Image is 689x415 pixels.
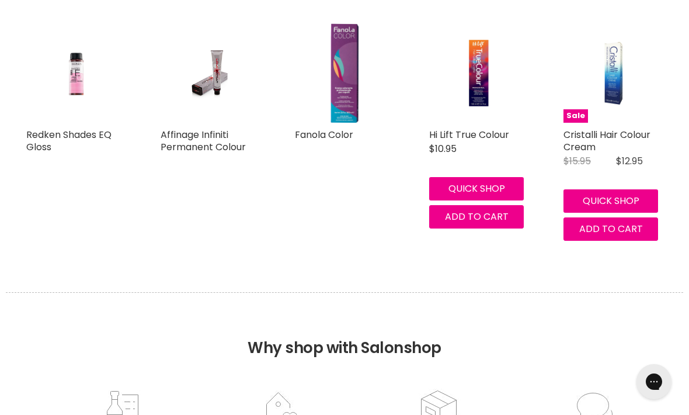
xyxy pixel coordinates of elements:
[563,128,650,154] a: Cristalli Hair Colour Cream
[563,154,591,168] span: $15.95
[6,292,683,375] h2: Why shop with Salonshop
[429,23,528,123] a: Hi Lift True Colour Hi Lift True Colour
[616,154,643,168] span: $12.95
[429,177,524,200] button: Quick shop
[580,23,646,123] img: Cristalli Hair Colour Cream
[563,217,658,241] button: Add to cart
[446,23,511,123] img: Hi Lift True Colour
[429,128,509,141] a: Hi Lift True Colour
[178,23,243,123] img: Affinage Infiniti Permanent Colour
[26,128,112,154] a: Redken Shades EQ Gloss
[445,210,509,223] span: Add to cart
[26,23,126,123] a: Redken Shades EQ Gloss
[161,23,260,123] a: Affinage Infiniti Permanent Colour
[563,109,588,123] span: Sale
[631,360,677,403] iframe: Gorgias live chat messenger
[295,128,353,141] a: Fanola Color
[429,142,457,155] span: $10.95
[563,189,658,213] button: Quick shop
[43,23,109,123] img: Redken Shades EQ Gloss
[295,23,394,123] a: Fanola Color Fanola Color
[330,23,359,123] img: Fanola Color
[579,222,643,236] span: Add to cart
[563,23,663,123] a: Cristalli Hair Colour Cream Sale
[429,205,524,229] button: Add to cart
[161,128,246,154] a: Affinage Infiniti Permanent Colour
